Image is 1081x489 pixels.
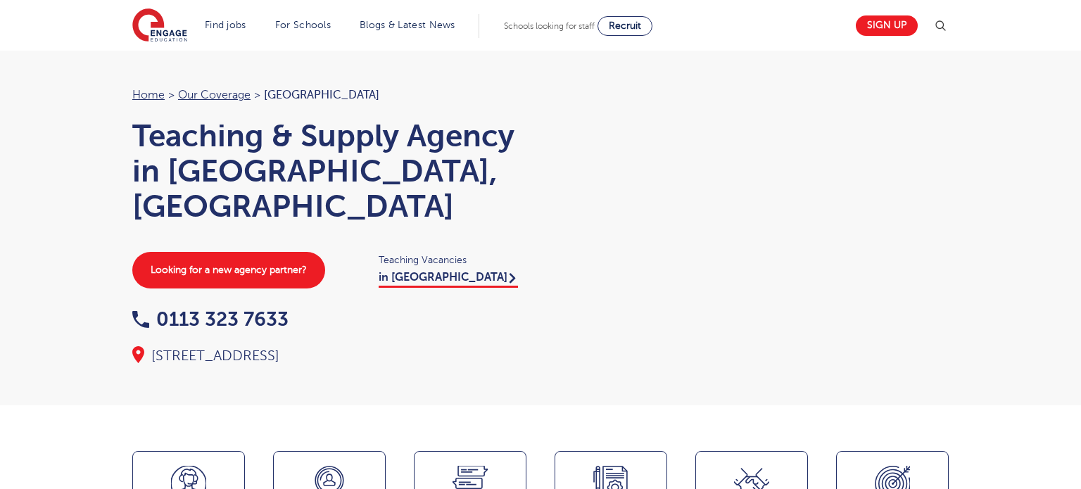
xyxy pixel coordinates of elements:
[504,21,595,31] span: Schools looking for staff
[609,20,641,31] span: Recruit
[598,16,652,36] a: Recruit
[132,89,165,101] a: Home
[275,20,331,30] a: For Schools
[178,89,251,101] a: Our coverage
[205,20,246,30] a: Find jobs
[856,15,918,36] a: Sign up
[254,89,260,101] span: >
[264,89,379,101] span: [GEOGRAPHIC_DATA]
[132,252,325,288] a: Looking for a new agency partner?
[132,86,526,104] nav: breadcrumb
[132,308,289,330] a: 0113 323 7633
[132,346,526,366] div: [STREET_ADDRESS]
[360,20,455,30] a: Blogs & Latest News
[132,118,526,224] h1: Teaching & Supply Agency in [GEOGRAPHIC_DATA], [GEOGRAPHIC_DATA]
[379,252,526,268] span: Teaching Vacancies
[379,271,518,288] a: in [GEOGRAPHIC_DATA]
[132,8,187,44] img: Engage Education
[168,89,175,101] span: >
